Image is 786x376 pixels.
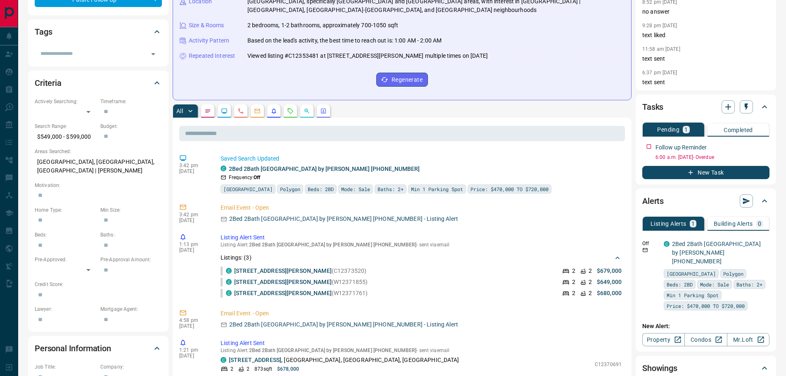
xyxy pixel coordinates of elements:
[642,247,648,253] svg: Email
[651,221,686,227] p: Listing Alerts
[589,278,592,286] p: 2
[664,241,670,247] div: condos.ca
[247,21,398,30] p: 2 bedrooms, 1-2 bathrooms, approximately 700-1050 sqft
[100,98,162,105] p: Timeframe:
[229,356,459,364] p: , [GEOGRAPHIC_DATA], [GEOGRAPHIC_DATA], [GEOGRAPHIC_DATA]
[595,361,622,368] p: C12370691
[179,163,208,168] p: 3:42 pm
[642,191,769,211] div: Alerts
[723,270,743,278] span: Polygon
[642,70,677,76] p: 6:37 pm [DATE]
[642,100,663,114] h2: Tasks
[221,250,622,265] div: Listings: (3)
[179,323,208,329] p: [DATE]
[691,221,695,227] p: 1
[247,365,249,373] p: 2
[470,185,549,193] span: Price: $470,000 TO $720,000
[35,25,52,38] h2: Tags
[254,175,260,180] strong: Off
[35,148,162,155] p: Areas Searched:
[179,247,208,253] p: [DATE]
[35,22,162,42] div: Tags
[189,36,229,45] p: Activity Pattern
[226,268,232,274] div: condos.ca
[176,108,183,114] p: All
[234,290,332,296] a: [STREET_ADDRESS][PERSON_NAME]
[179,212,208,218] p: 3:42 pm
[376,73,428,87] button: Regenerate
[684,127,688,132] p: 1
[304,108,310,114] svg: Opportunities
[100,206,162,214] p: Min Size:
[221,166,226,171] div: condos.ca
[642,46,680,52] p: 11:58 am [DATE]
[226,279,232,285] div: condos.ca
[655,154,769,161] p: 6:00 a.m. [DATE] - Overdue
[724,127,753,133] p: Completed
[234,278,368,286] p: (W12371855)
[642,322,769,331] p: New Alert:
[642,333,685,346] a: Property
[642,23,677,28] p: 9:28 pm [DATE]
[234,267,366,275] p: (C12373520)
[229,357,281,363] a: [STREET_ADDRESS]
[179,317,208,323] p: 4:58 pm
[179,241,208,247] p: 1:13 pm
[229,166,420,172] a: 2Bed 2Bath [GEOGRAPHIC_DATA] by [PERSON_NAME] [PHONE_NUMBER]
[100,256,162,263] p: Pre-Approval Amount:
[727,333,769,346] a: Mr.Loft
[572,289,575,298] p: 2
[35,342,111,355] h2: Personal Information
[254,365,272,373] p: 873 sqft
[229,320,458,329] p: 2Bed 2Bath [GEOGRAPHIC_DATA] by [PERSON_NAME] [PHONE_NUMBER] - Listing Alert
[234,279,332,285] a: [STREET_ADDRESS][PERSON_NAME]
[223,185,273,193] span: [GEOGRAPHIC_DATA]
[100,363,162,371] p: Company:
[308,185,334,193] span: Beds: 2BD
[247,36,442,45] p: Based on the lead's activity, the best time to reach out is: 1:00 AM - 2:00 AM
[221,253,252,262] p: Listings: ( 3 )
[589,289,592,298] p: 2
[147,48,159,60] button: Open
[597,267,622,275] p: $679,000
[280,185,300,193] span: Polygon
[35,73,162,93] div: Criteria
[100,123,162,130] p: Budget:
[221,233,622,242] p: Listing Alert Sent
[249,242,417,248] span: 2Bed 2Bath [GEOGRAPHIC_DATA] by [PERSON_NAME] [PHONE_NUMBER]
[35,231,96,239] p: Beds:
[254,108,261,114] svg: Emails
[758,221,761,227] p: 0
[35,363,96,371] p: Job Title:
[234,289,368,298] p: (W12371761)
[736,280,762,289] span: Baths: 2+
[378,185,404,193] span: Baths: 2+
[237,108,244,114] svg: Calls
[179,347,208,353] p: 1:21 pm
[597,289,622,298] p: $680,000
[642,54,769,63] p: text sent
[271,108,277,114] svg: Listing Alerts
[35,182,162,189] p: Motivation:
[642,7,769,16] p: no answer
[179,353,208,359] p: [DATE]
[229,215,458,223] p: 2Bed 2Bath [GEOGRAPHIC_DATA] by [PERSON_NAME] [PHONE_NUMBER] - Listing Alert
[189,52,235,60] p: Repeated Interest
[277,365,299,373] p: $678,000
[714,221,753,227] p: Building Alerts
[700,280,729,289] span: Mode: Sale
[642,97,769,117] div: Tasks
[642,240,659,247] p: Off
[320,108,327,114] svg: Agent Actions
[597,278,622,286] p: $649,000
[221,108,228,114] svg: Lead Browsing Activity
[667,270,716,278] span: [GEOGRAPHIC_DATA]
[35,256,96,263] p: Pre-Approved:
[642,78,769,87] p: text sent
[221,348,622,353] p: Listing Alert : - sent via email
[221,309,622,318] p: Email Event - Open
[672,241,761,265] a: 2Bed 2Bath [GEOGRAPHIC_DATA] by [PERSON_NAME] [PHONE_NUMBER]
[249,348,417,353] span: 2Bed 2Bath [GEOGRAPHIC_DATA] by [PERSON_NAME] [PHONE_NUMBER]
[589,267,592,275] p: 2
[35,98,96,105] p: Actively Searching:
